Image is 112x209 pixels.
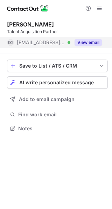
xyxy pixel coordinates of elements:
[17,39,65,46] span: [EMAIL_ADDRESS][DOMAIN_NAME]
[7,4,49,13] img: ContactOut v5.3.10
[18,111,105,118] span: Find work email
[19,96,75,102] span: Add to email campaign
[19,80,94,85] span: AI write personalized message
[75,39,102,46] button: Reveal Button
[7,124,108,133] button: Notes
[18,125,105,132] span: Notes
[7,21,54,28] div: [PERSON_NAME]
[7,76,108,89] button: AI write personalized message
[7,110,108,119] button: Find work email
[7,60,108,72] button: save-profile-one-click
[7,93,108,106] button: Add to email campaign
[19,63,96,69] div: Save to List / ATS / CRM
[7,29,108,35] div: Talent Acquisition Partner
